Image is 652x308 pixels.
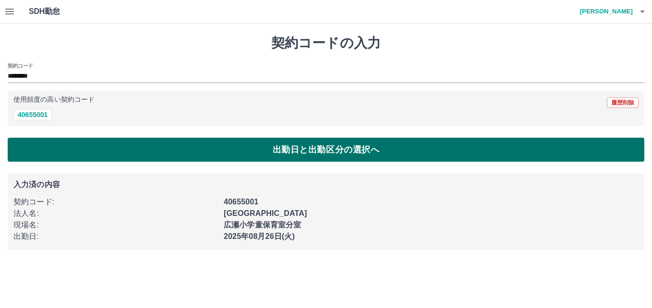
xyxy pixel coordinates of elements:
[8,138,644,162] button: 出勤日と出勤区分の選択へ
[13,219,218,231] p: 現場名 :
[13,109,52,120] button: 40655001
[13,208,218,219] p: 法人名 :
[8,62,33,70] h2: 契約コード
[13,181,639,189] p: 入力済の内容
[224,232,295,240] b: 2025年08月26日(火)
[8,35,644,51] h1: 契約コードの入力
[13,231,218,242] p: 出勤日 :
[224,209,307,217] b: [GEOGRAPHIC_DATA]
[224,221,302,229] b: 広瀬小学童保育室分室
[13,196,218,208] p: 契約コード :
[224,198,258,206] b: 40655001
[13,96,95,103] p: 使用頻度の高い契約コード
[607,97,639,108] button: 履歴削除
